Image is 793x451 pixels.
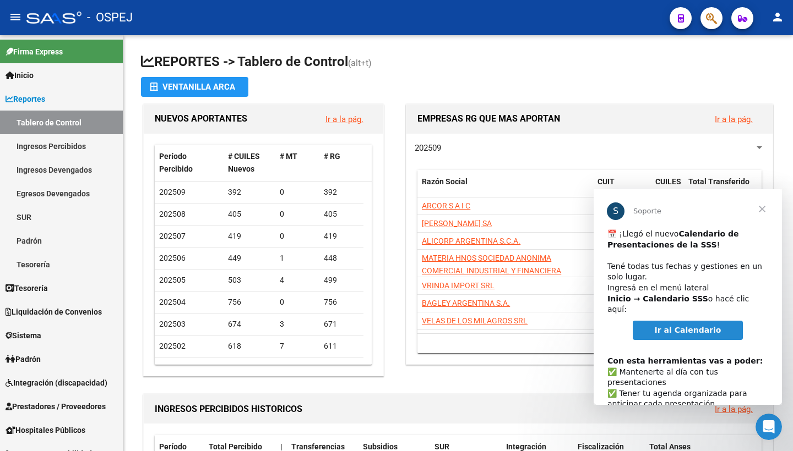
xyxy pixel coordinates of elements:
span: ALICORP ARGENTINA S.C.A. [422,237,520,245]
span: # MT [280,152,297,161]
span: CUIT [598,177,615,186]
datatable-header-cell: Razón Social [417,170,593,206]
div: 405 [228,208,271,221]
span: Razón Social [422,177,468,186]
div: 392 [228,186,271,199]
span: Total Transferido [688,177,749,186]
span: Firma Express [6,46,63,58]
span: Total Anses [649,442,691,451]
span: MATERIA HNOS SOCIEDAD ANONIMA COMERCIAL INDUSTRIAL Y FINANCIERA [422,254,561,275]
div: 419 [324,230,359,243]
span: 202505 [159,276,186,284]
button: Ir a la pág. [706,109,762,129]
div: 667 [228,362,271,375]
datatable-header-cell: CUILES [651,170,684,206]
span: VELAS DE LOS MILAGROS SRL [422,316,528,325]
div: 611 [324,340,359,353]
span: Tesorería [6,282,48,294]
span: 202506 [159,254,186,262]
div: Ventanilla ARCA [150,77,240,97]
span: Prestadores / Proveedores [6,400,106,413]
span: Total Percibido [209,442,262,451]
mat-icon: menu [9,10,22,24]
span: 202504 [159,298,186,306]
h1: REPORTES -> Tablero de Control [141,53,775,72]
span: # CUILES Nuevos [228,152,260,173]
span: Sistema [6,329,41,342]
span: 202509 [159,188,186,196]
div: 0 [280,208,315,221]
div: 674 [228,318,271,331]
div: 405 [324,208,359,221]
button: Ventanilla ARCA [141,77,248,97]
span: Fiscalización [578,442,624,451]
div: 0 [280,186,315,199]
div: 449 [228,252,271,265]
div: 664 [324,362,359,375]
span: 202508 [159,210,186,218]
span: Liquidación de Convenios [6,306,102,318]
span: Integración [506,442,546,451]
div: 0 [280,296,315,309]
div: 3 [280,318,315,331]
div: 4 [280,274,315,287]
span: EMPRESAS RG QUE MAS APORTAN [417,113,560,124]
span: ARCOR S A I C [422,201,470,210]
span: CUILES [655,177,681,186]
div: 0 [280,230,315,243]
div: ​✅ Mantenerte al día con tus presentaciones ✅ Tener tu agenda organizada para anticipar cada pres... [14,156,175,296]
datatable-header-cell: # RG [319,145,363,181]
span: Hospitales Públicos [6,424,85,436]
a: Ir a la pág. [715,114,753,124]
div: 756 [324,296,359,309]
datatable-header-cell: # CUILES Nuevos [224,145,276,181]
datatable-header-cell: Total Transferido [684,170,761,206]
div: 1 [280,252,315,265]
a: Ir a la pág. [325,114,363,124]
datatable-header-cell: Período Percibido [155,145,224,181]
div: 7 [280,340,315,353]
span: 202509 [415,143,441,153]
iframe: Intercom live chat mensaje [594,189,782,405]
a: Ir a la pág. [715,404,753,414]
div: 3 [280,362,315,375]
button: Ir a la pág. [706,399,762,419]
div: 671 [324,318,359,331]
span: Integración (discapacidad) [6,377,107,389]
span: # RG [324,152,340,161]
div: 756 [228,296,271,309]
span: 202501 [159,364,186,372]
span: INGRESOS PERCIBIDOS HISTORICOS [155,404,302,414]
span: 202507 [159,232,186,240]
span: Período Percibido [159,152,193,173]
span: SUR [434,442,449,451]
datatable-header-cell: CUIT [593,170,651,206]
button: Ir a la pág. [317,109,372,129]
mat-icon: person [771,10,784,24]
div: 499 [324,274,359,287]
div: 448 [324,252,359,265]
div: 618 [228,340,271,353]
span: VRINDA IMPORT SRL [422,281,495,290]
b: Con esta herramientas vas a poder: [14,167,169,176]
span: BAGLEY ARGENTINA S.A. [422,299,510,307]
span: Subsidios [363,442,398,451]
div: 503 [228,274,271,287]
span: Inicio [6,69,34,81]
span: | [280,442,283,451]
span: 202503 [159,320,186,328]
span: Padrón [6,353,41,365]
span: - OSPEJ [87,5,133,30]
span: Reportes [6,93,45,105]
div: 419 [228,230,271,243]
span: [PERSON_NAME] SA [422,219,492,228]
datatable-header-cell: # MT [275,145,319,181]
iframe: Intercom live chat [756,414,782,440]
span: 202502 [159,342,186,350]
